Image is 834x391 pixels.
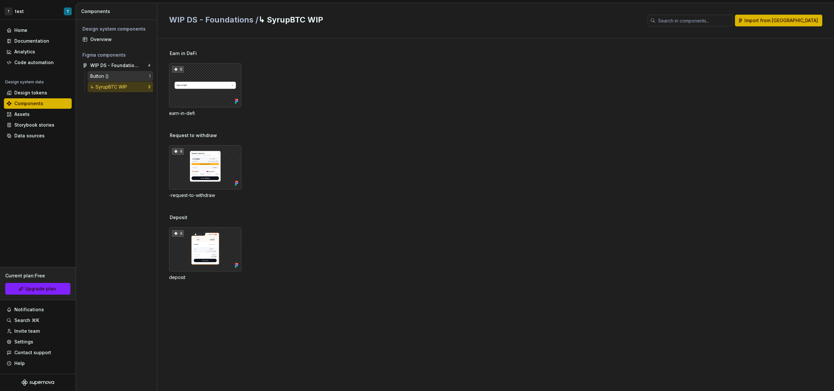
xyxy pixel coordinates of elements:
[90,84,130,90] div: ↳ SyrupBTC WIP
[14,38,49,44] div: Documentation
[5,272,70,279] div: Current plan : Free
[148,84,151,90] div: 3
[4,304,72,315] button: Notifications
[4,36,72,46] a: Documentation
[80,60,153,71] a: WIP DS - Foundations4
[81,8,154,15] div: Components
[14,328,40,334] div: Invite team
[169,227,241,281] div: 4deposit
[4,57,72,68] a: Code automation
[4,47,72,57] a: Analytics
[4,131,72,141] a: Data sources
[88,82,153,92] a: ↳ SyrupBTC WIP3
[4,337,72,347] a: Settings
[5,79,44,85] div: Design system data
[172,66,184,73] div: 6
[14,49,35,55] div: Analytics
[15,8,24,15] div: test
[14,317,39,324] div: Search ⌘K
[5,7,12,15] div: T
[14,90,47,96] div: Design tokens
[5,283,70,295] a: Upgrade plan
[169,274,241,281] div: deposit
[170,132,217,139] span: Request to withdraw
[14,349,51,356] div: Contact support
[14,133,45,139] div: Data sources
[14,306,44,313] div: Notifications
[82,52,151,58] div: Figma components
[4,88,72,98] a: Design tokens
[169,15,258,24] span: WIP DS - Foundations /
[170,50,197,57] span: Earn in DeFi
[169,110,241,117] div: earn-in-defi
[66,9,69,14] div: T
[170,214,187,221] span: Deposit
[735,15,822,26] button: Import from [GEOGRAPHIC_DATA]
[80,34,153,45] a: Overview
[744,17,818,24] span: Import from [GEOGRAPHIC_DATA]
[88,71,153,81] a: Button ()1
[90,62,139,69] div: WIP DS - Foundations
[148,63,151,68] div: 4
[14,59,54,66] div: Code automation
[4,347,72,358] button: Contact support
[4,98,72,109] a: Components
[14,27,27,34] div: Home
[14,122,54,128] div: Storybook stories
[4,120,72,130] a: Storybook stories
[1,4,74,18] button: TtestT
[4,326,72,336] a: Invite team
[14,111,30,118] div: Assets
[169,63,241,117] div: 6earn-in-defi
[14,100,43,107] div: Components
[14,339,33,345] div: Settings
[4,315,72,326] button: Search ⌘K
[169,15,640,25] h2: ↳ SyrupBTC WIP
[172,148,184,155] div: 4
[14,360,25,367] div: Help
[4,109,72,119] a: Assets
[655,15,732,26] input: Search in components...
[90,36,151,43] div: Overview
[169,192,241,199] div: -request-to-withdraw
[172,230,184,237] div: 4
[149,74,151,79] div: 1
[4,25,72,35] a: Home
[169,145,241,199] div: 4-request-to-withdraw
[90,73,111,79] div: Button ()
[82,26,151,32] div: Design system components
[22,379,54,386] svg: Supernova Logo
[25,286,56,292] span: Upgrade plan
[4,358,72,369] button: Help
